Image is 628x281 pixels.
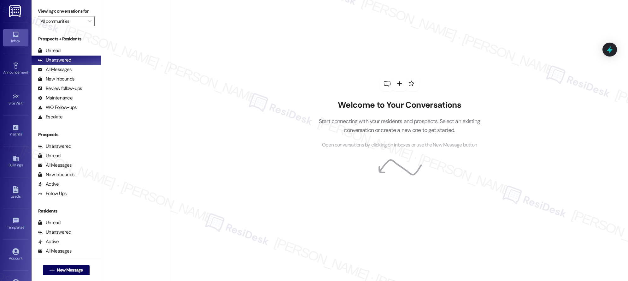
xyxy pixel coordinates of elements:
[38,6,95,16] label: Viewing conversations for
[309,117,490,135] p: Start connecting with your residents and prospects. Select an existing conversation or create a n...
[309,100,490,110] h2: Welcome to Your Conversations
[38,85,82,92] div: Review follow-ups
[32,131,101,138] div: Prospects
[24,224,25,229] span: •
[50,268,54,273] i: 
[41,16,85,26] input: All communities
[3,29,28,46] a: Inbox
[32,208,101,214] div: Residents
[38,114,62,120] div: Escalate
[38,104,77,111] div: WO Follow-ups
[9,5,22,17] img: ResiDesk Logo
[43,265,90,275] button: New Message
[38,238,59,245] div: Active
[38,248,72,254] div: All Messages
[3,184,28,201] a: Leads
[38,57,71,63] div: Unanswered
[38,229,71,236] div: Unanswered
[38,143,71,150] div: Unanswered
[32,36,101,42] div: Prospects + Residents
[38,152,61,159] div: Unread
[38,181,59,188] div: Active
[38,162,72,169] div: All Messages
[3,215,28,232] a: Templates •
[28,69,29,74] span: •
[38,171,74,178] div: New Inbounds
[3,153,28,170] a: Buildings
[3,122,28,139] a: Insights •
[38,76,74,82] div: New Inbounds
[57,267,83,273] span: New Message
[38,66,72,73] div: All Messages
[23,100,24,105] span: •
[38,257,65,264] div: Unknown
[3,246,28,263] a: Account
[88,19,91,24] i: 
[322,141,477,149] span: Open conversations by clicking on inboxes or use the New Message button
[38,190,67,197] div: Follow Ups
[38,219,61,226] div: Unread
[38,95,73,101] div: Maintenance
[3,91,28,108] a: Site Visit •
[38,47,61,54] div: Unread
[22,131,23,135] span: •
